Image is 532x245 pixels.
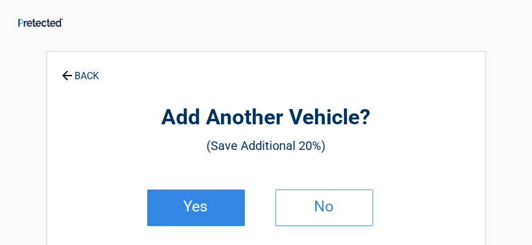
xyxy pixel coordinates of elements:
[18,18,63,26] img: Main Logo
[59,60,102,81] a: BACK
[53,135,479,156] h3: (Save Additional 20%)
[53,104,479,132] h2: Add Another Vehicle?
[288,202,360,211] h2: No
[160,202,232,211] h2: Yes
